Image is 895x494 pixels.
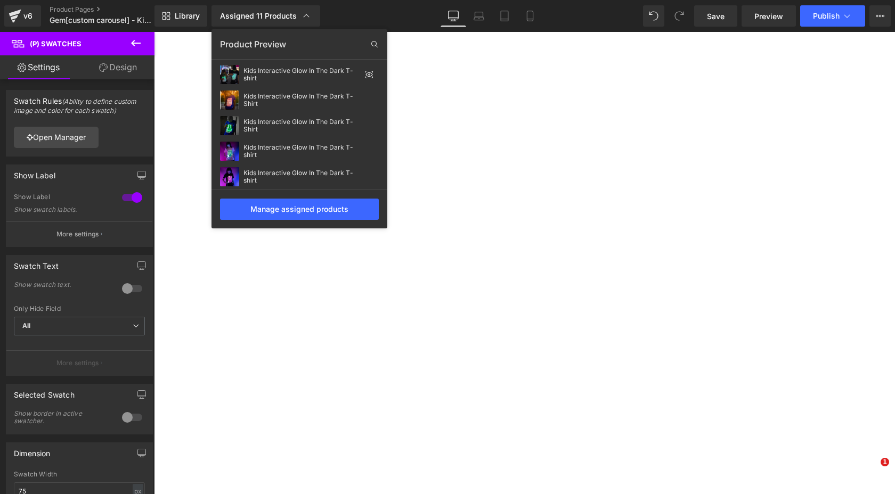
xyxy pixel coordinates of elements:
div: Kids Interactive Glow In The Dark T-Shirt [243,93,361,108]
button: More [869,5,891,27]
div: Dimension [14,443,51,458]
div: Kids Interactive Glow In The Dark T-shirt [243,144,361,159]
div: Kids Interactive Glow In The Dark T-shirt [243,67,361,82]
div: Show swatch labels. [14,206,110,213]
button: Redo [669,5,690,27]
div: Kids Interactive Glow In The Dark T-Shirt [243,118,361,133]
div: Product Preview [211,36,387,53]
a: Product Pages [50,5,172,14]
button: More settings [6,350,152,375]
a: Laptop [466,5,492,27]
div: Assigned 11 Products [220,11,312,21]
a: Design [79,55,157,79]
span: Library [175,11,200,21]
span: (P) Swatches [30,39,82,48]
a: Open Manager [14,127,99,148]
a: New Library [154,5,207,27]
div: Only Hide Field [14,305,145,312]
span: Gem[custom carousel] - Kids Glow T-shirts [50,16,152,24]
small: (Ability to define custom image and color for each swatch) [14,97,136,114]
div: v6 [21,9,35,23]
p: More settings [56,358,99,368]
div: Show Label [14,165,55,180]
button: More settings [6,221,152,246]
p: More settings [56,229,99,239]
button: Undo [643,5,664,27]
b: All [22,322,30,330]
a: Preview [742,5,796,27]
div: Show swatch text. [14,281,110,289]
div: Swatch Rules [14,90,145,115]
div: Show border in active swatcher. [14,410,110,425]
span: Preview [754,11,783,22]
div: Swatch Text [14,256,59,270]
div: Selected Swatch [14,384,75,399]
a: Tablet [492,5,517,27]
iframe: Intercom live chat [859,458,884,483]
span: 1 [881,458,889,466]
div: Show Label [14,193,111,204]
span: Save [707,11,725,22]
div: Kids Interactive Glow In The Dark T-shirt [243,169,361,184]
div: Manage assigned products [220,199,379,220]
div: Swatch Width [14,471,145,478]
a: Mobile [517,5,543,27]
button: Publish [800,5,865,27]
span: Publish [813,12,840,20]
a: Desktop [441,5,466,27]
a: v6 [4,5,41,27]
